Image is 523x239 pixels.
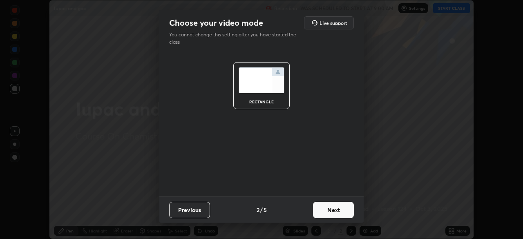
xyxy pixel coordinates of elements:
[169,31,302,46] p: You cannot change this setting after you have started the class
[260,205,263,214] h4: /
[320,20,347,25] h5: Live support
[169,18,263,28] h2: Choose your video mode
[239,67,284,93] img: normalScreenIcon.ae25ed63.svg
[245,100,278,104] div: rectangle
[257,205,259,214] h4: 2
[169,202,210,218] button: Previous
[313,202,354,218] button: Next
[264,205,267,214] h4: 5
